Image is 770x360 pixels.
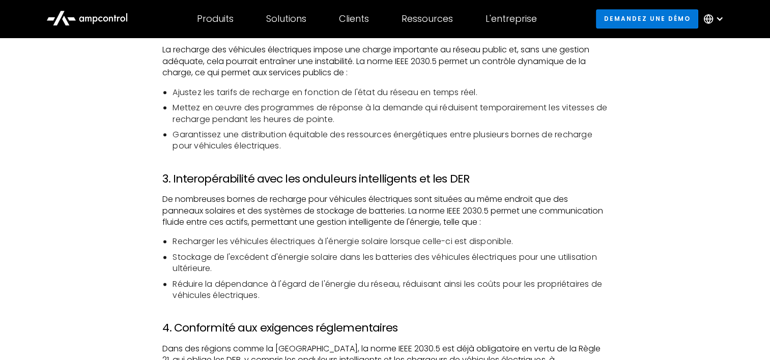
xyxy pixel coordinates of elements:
div: Ressources [402,13,453,24]
h3: 3. Interopérabilité avec les onduleurs intelligents et les DER [162,172,607,186]
div: Clients [339,13,369,24]
li: Stockage de l'excédent d'énergie solaire dans les batteries des véhicules électriques pour une ut... [173,252,607,275]
div: Produits [197,13,234,24]
div: Solutions [266,13,306,24]
h3: 4. Conformité aux exigences réglementaires [162,321,607,335]
a: Demandez une démo [596,9,698,28]
p: La recharge des véhicules électriques impose une charge importante au réseau public et, sans une ... [162,44,607,78]
p: De nombreuses bornes de recharge pour véhicules électriques sont situées au même endroit que des ... [162,194,607,228]
li: Recharger les véhicules électriques à l'énergie solaire lorsque celle-ci est disponible. [173,236,607,247]
li: Ajustez les tarifs de recharge en fonction de l'état du réseau en temps réel. [173,87,607,98]
li: Réduire la dépendance à l'égard de l'énergie du réseau, réduisant ainsi les coûts pour les propri... [173,279,607,302]
li: Mettez en œuvre des programmes de réponse à la demande qui réduisent temporairement les vitesses ... [173,102,607,125]
li: Garantissez une distribution équitable des ressources énergétiques entre plusieurs bornes de rech... [173,129,607,152]
div: L'entreprise [486,13,537,24]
